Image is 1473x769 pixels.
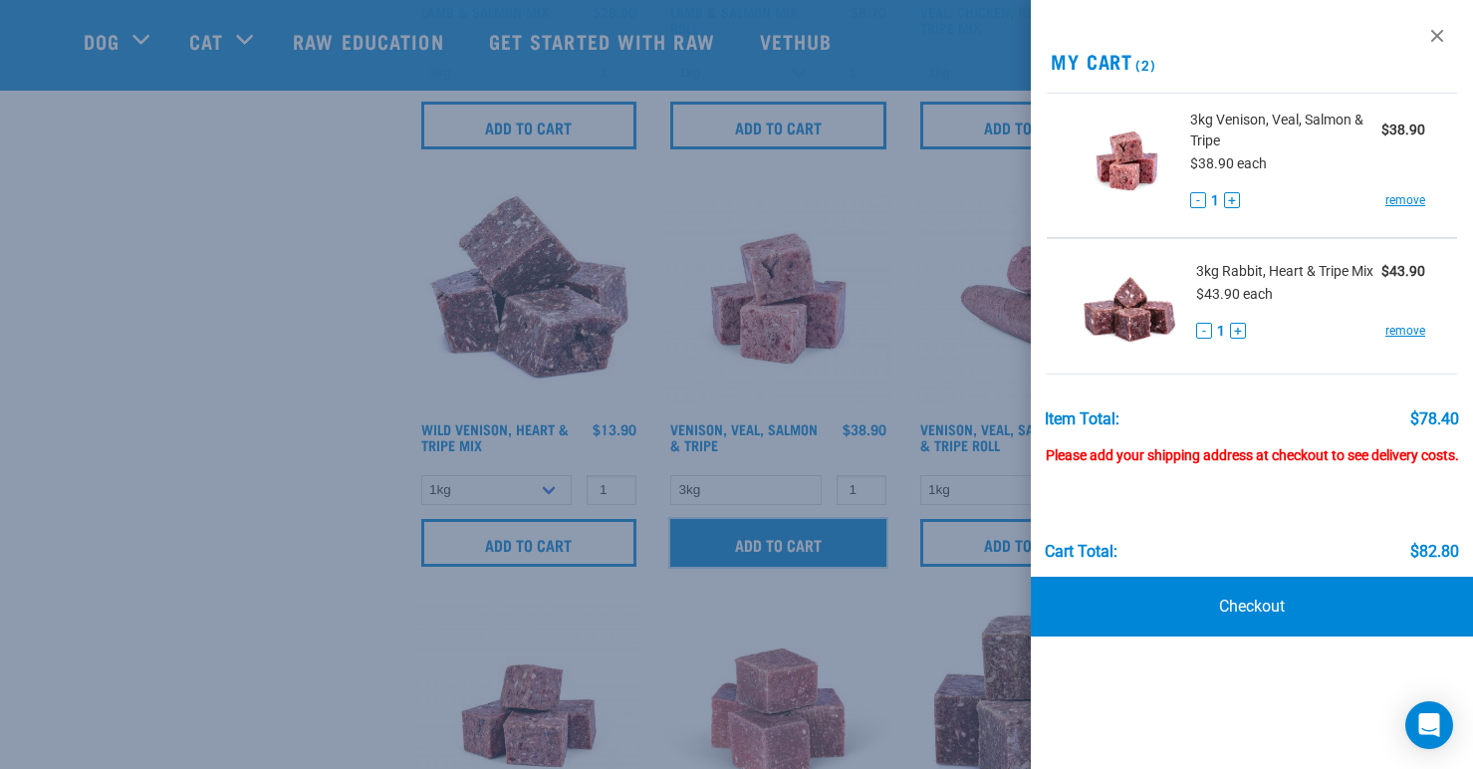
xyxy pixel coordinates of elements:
[1196,261,1373,282] span: 3kg Rabbit, Heart & Tripe Mix
[1196,286,1273,302] span: $43.90 each
[1045,428,1460,464] div: Please add your shipping address at checkout to see delivery costs.
[1405,701,1453,749] div: Open Intercom Messenger
[1190,192,1206,208] button: -
[1410,410,1459,428] div: $78.40
[1045,543,1117,561] div: Cart total:
[1196,323,1212,339] button: -
[1230,323,1246,339] button: +
[1211,190,1219,211] span: 1
[1045,410,1119,428] div: Item Total:
[1132,61,1155,68] span: (2)
[1079,255,1181,358] img: Rabbit, Heart & Tripe Mix
[1385,191,1425,209] a: remove
[1410,543,1459,561] div: $82.80
[1190,110,1381,151] span: 3kg Venison, Veal, Salmon & Tripe
[1190,155,1267,171] span: $38.90 each
[1079,110,1175,212] img: Venison, Veal, Salmon & Tripe
[1381,122,1425,137] strong: $38.90
[1224,192,1240,208] button: +
[1031,50,1473,73] h2: My Cart
[1217,321,1225,342] span: 1
[1381,263,1425,279] strong: $43.90
[1031,577,1473,637] a: Checkout
[1385,322,1425,340] a: remove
